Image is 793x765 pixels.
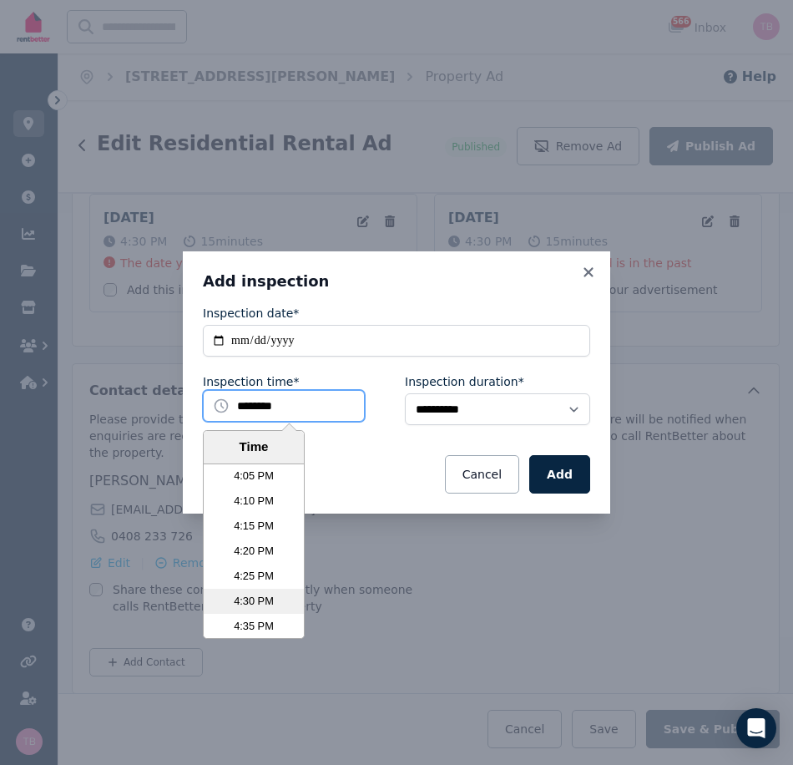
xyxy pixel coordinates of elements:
[204,514,304,539] li: 4:15 PM
[204,539,304,564] li: 4:20 PM
[204,489,304,514] li: 4:10 PM
[529,455,590,494] button: Add
[204,589,304,614] li: 4:30 PM
[204,564,304,589] li: 4:25 PM
[203,373,299,390] label: Inspection time*
[203,305,299,322] label: Inspection date*
[445,455,519,494] button: Cancel
[204,464,304,639] ul: Time
[203,271,590,291] h3: Add inspection
[204,464,304,489] li: 4:05 PM
[405,373,524,390] label: Inspection duration*
[208,438,300,457] div: Time
[204,614,304,639] li: 4:35 PM
[736,708,776,748] div: Open Intercom Messenger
